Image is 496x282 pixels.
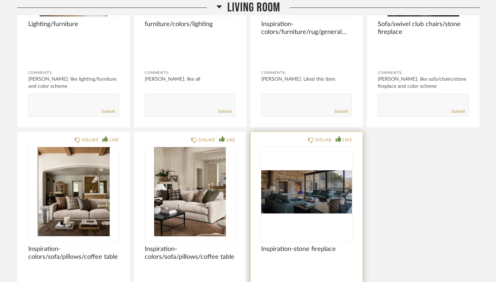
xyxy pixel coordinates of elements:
[28,147,119,236] div: 0
[261,69,352,76] div: Comments:
[28,69,119,76] div: Comments:
[109,136,119,143] div: LIKE
[261,147,352,236] img: undefined
[451,109,465,115] a: Submit
[378,76,468,90] div: [PERSON_NAME]: like sofa/chairs/stone fireplace and color scheme
[261,20,352,36] span: Inspiration-colors/furniture/rug/general vibe
[145,245,235,261] span: Inspiration-colors/sofa/pillows/coffee table
[261,147,352,236] div: 0
[145,147,235,236] div: 0
[315,136,332,143] div: DISLIKE
[28,20,119,28] span: Lighting/furniture
[261,245,352,253] span: Inspiration-stone fireplace
[145,147,235,236] img: undefined
[145,69,235,76] div: Comments:
[218,109,232,115] a: Submit
[28,147,119,236] img: undefined
[145,20,235,28] span: furniture/colors/lighting
[378,20,468,36] span: Sofa/swivel club chairs/stone fireplace
[334,109,348,115] a: Submit
[145,76,235,83] div: [PERSON_NAME]: like all
[378,69,468,76] div: Comments:
[28,245,119,261] span: Inspiration-colors/sofa/pillows/coffee table
[226,136,235,143] div: LIKE
[101,109,115,115] a: Submit
[261,76,352,83] div: [PERSON_NAME]: Liked this item.
[28,76,119,90] div: [PERSON_NAME]: like lighting/furniture and color scheme
[198,136,215,143] div: DISLIKE
[343,136,352,143] div: LIKE
[82,136,99,143] div: DISLIKE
